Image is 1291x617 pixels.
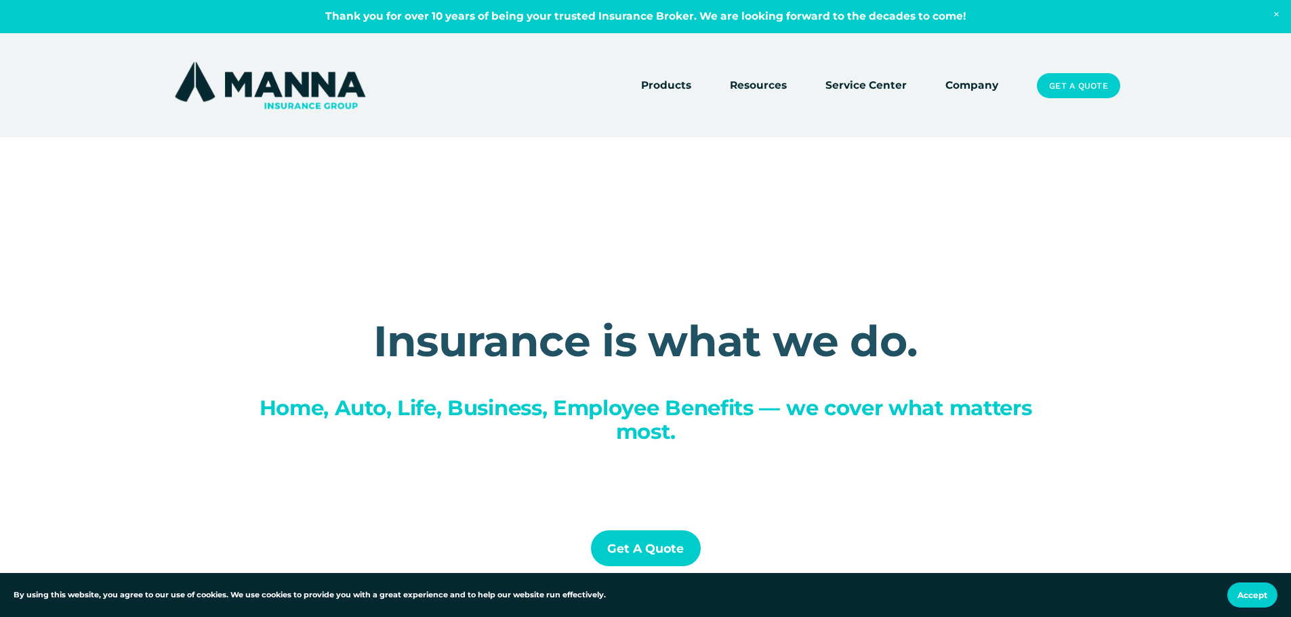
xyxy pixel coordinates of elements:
[591,530,701,566] a: Get a Quote
[945,77,998,95] a: Company
[1227,582,1277,608] button: Accept
[641,77,691,94] span: Products
[825,77,907,95] a: Service Center
[730,77,787,94] span: Resources
[373,315,918,367] strong: Insurance is what we do.
[14,589,606,601] p: By using this website, you agree to our use of cookies. We use cookies to provide you with a grea...
[730,77,787,95] a: folder dropdown
[1237,590,1267,600] span: Accept
[171,59,369,112] img: Manna Insurance Group
[1037,73,1120,99] a: Get a Quote
[641,77,691,95] a: folder dropdown
[260,395,1038,444] span: Home, Auto, Life, Business, Employee Benefits — we cover what matters most.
